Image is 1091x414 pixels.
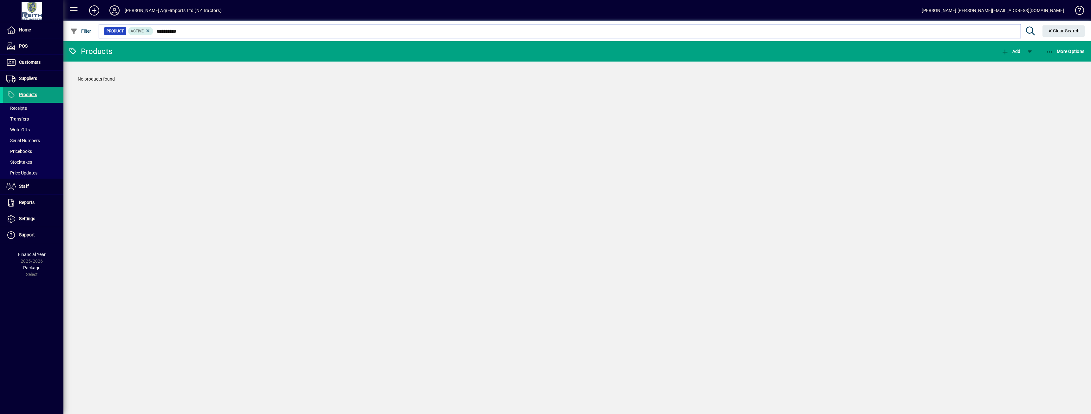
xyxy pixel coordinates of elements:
a: Transfers [3,114,63,124]
span: Support [19,232,35,237]
span: Active [131,29,144,33]
a: Customers [3,55,63,70]
button: Filter [69,25,93,37]
span: Products [19,92,37,97]
span: Add [1001,49,1020,54]
button: Add [84,5,104,16]
span: Package [23,265,40,270]
span: Price Updates [6,170,37,175]
span: Serial Numbers [6,138,40,143]
a: Settings [3,211,63,227]
span: Staff [19,184,29,189]
a: Pricebooks [3,146,63,157]
a: POS [3,38,63,54]
span: Home [19,27,31,32]
span: Financial Year [18,252,46,257]
div: [PERSON_NAME] [PERSON_NAME][EMAIL_ADDRESS][DOMAIN_NAME] [922,5,1064,16]
button: Clear [1042,25,1085,37]
mat-chip: Activation Status: Active [128,27,154,35]
span: POS [19,43,28,49]
button: More Options [1044,46,1086,57]
span: Stocktakes [6,160,32,165]
span: Write Offs [6,127,30,132]
span: Settings [19,216,35,221]
a: Price Updates [3,168,63,178]
button: Profile [104,5,125,16]
a: Reports [3,195,63,211]
a: Receipts [3,103,63,114]
a: Suppliers [3,71,63,87]
span: Transfers [6,116,29,122]
span: Receipts [6,106,27,111]
a: Support [3,227,63,243]
div: Products [68,46,112,56]
a: Stocktakes [3,157,63,168]
span: More Options [1046,49,1085,54]
div: No products found [71,69,1083,89]
a: Knowledge Base [1070,1,1083,22]
span: Customers [19,60,41,65]
span: Filter [70,29,91,34]
span: Reports [19,200,35,205]
a: Home [3,22,63,38]
a: Serial Numbers [3,135,63,146]
a: Write Offs [3,124,63,135]
span: Pricebooks [6,149,32,154]
a: Staff [3,179,63,194]
div: [PERSON_NAME] Agri-Imports Ltd (NZ Tractors) [125,5,222,16]
span: Product [107,28,124,34]
span: Clear Search [1048,28,1080,33]
span: Suppliers [19,76,37,81]
button: Add [1000,46,1022,57]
